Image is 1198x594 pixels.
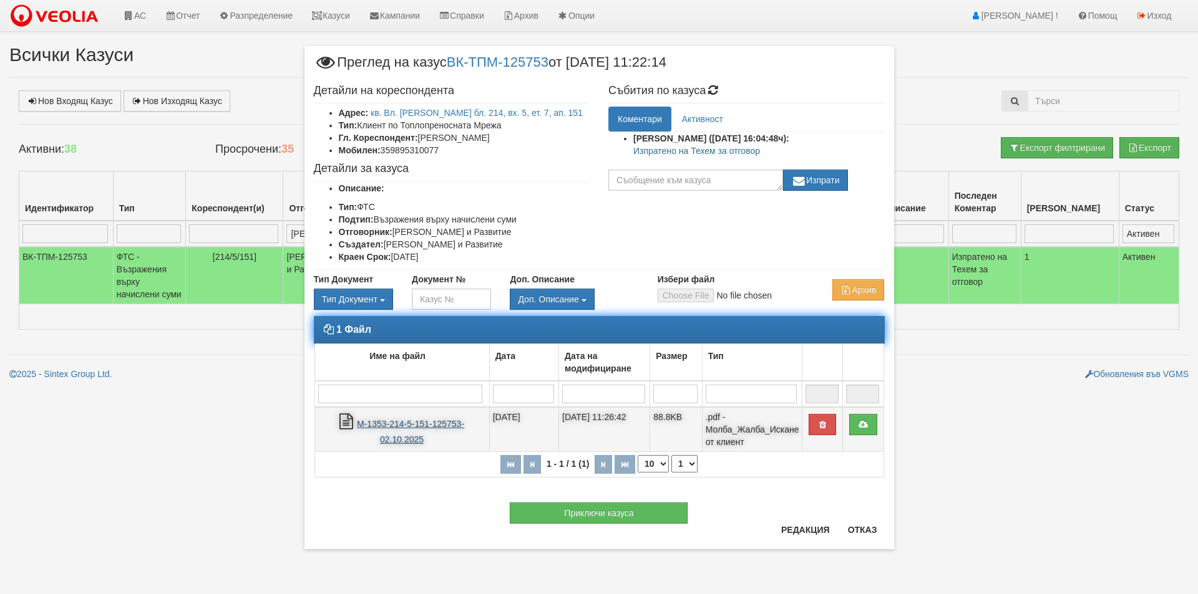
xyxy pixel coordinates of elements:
a: Активност [673,107,733,132]
li: [PERSON_NAME] и Развитие [339,226,590,238]
b: Дата [495,351,515,361]
button: Първа страница [500,455,521,474]
b: Гл. Кореспондент: [339,133,418,143]
td: [DATE] 11:26:42 [559,407,650,452]
td: Име на файл: No sort applied, activate to apply an ascending sort [314,344,489,381]
li: [DATE] [339,251,590,263]
td: : No sort applied, activate to apply an ascending sort [802,344,843,381]
button: Следваща страница [595,455,612,474]
label: Документ № [412,273,465,285]
button: Приключи казуса [510,502,688,524]
span: 1 - 1 / 1 (1) [543,459,592,469]
td: [DATE] [489,407,558,452]
div: Двоен клик, за изчистване на избраната стойност. [314,289,393,310]
li: Възражения върху начислени суми [339,213,590,226]
td: Тип: No sort applied, activate to apply an ascending sort [702,344,802,381]
b: Отговорник: [339,227,392,237]
h4: Детайли на кореспондента [314,85,590,97]
li: [PERSON_NAME] и Развитие [339,238,590,251]
span: Тип Документ [322,294,377,304]
b: Мобилен: [339,145,381,155]
span: Преглед на казус от [DATE] 11:22:14 [314,55,666,79]
li: 359895310077 [339,144,590,156]
button: Изпрати [783,170,848,191]
b: Тип: [339,202,358,212]
select: Страница номер [671,455,698,472]
td: .pdf - Молба_Жалба_Искане от клиент [702,407,802,452]
label: Избери файл [658,273,715,285]
li: Клиент по Топлопреносната Мрежа [339,119,590,132]
b: Тип [708,351,724,361]
td: 88.8KB [650,407,702,452]
b: Описание: [339,183,384,193]
li: [PERSON_NAME] [339,132,590,144]
b: Дата на модифициране [565,351,631,373]
label: Доп. Описание [510,273,574,285]
tr: М-1353-214-5-151-125753-02.10.2025.pdf - Молба_Жалба_Искане от клиент [314,407,884,452]
td: : No sort applied, activate to apply an ascending sort [843,344,884,381]
b: Тип: [339,120,358,130]
button: Отказ [840,520,885,540]
b: Размер [656,351,687,361]
span: Доп. Описание [518,294,578,304]
select: Брой редове на страница [638,455,669,472]
button: Тип Документ [314,289,393,310]
p: Изпратено на Техем за отговор [633,145,885,157]
div: Двоен клик, за изчистване на избраната стойност. [510,289,638,310]
a: Коментари [608,107,671,132]
strong: 1 Файл [336,324,371,335]
b: Подтип: [339,214,374,224]
button: Предишна страница [524,455,541,474]
button: Доп. Описание [510,289,594,310]
h4: Събития по казуса [608,85,885,97]
a: кв. Вл. [PERSON_NAME] бл. 214, вх. 5, ет. 7, ап. 151 [371,108,583,118]
button: Архив [832,279,884,300]
a: ВК-ТПМ-125753 [447,54,548,69]
button: Последна страница [615,455,635,474]
a: М-1353-214-5-151-125753-02.10.2025 [357,419,464,444]
b: Име на файл [369,351,426,361]
strong: [PERSON_NAME] ([DATE] 16:04:48ч): [633,133,789,143]
b: Създател: [339,239,384,249]
button: Редакция [774,520,837,540]
td: Размер: No sort applied, activate to apply an ascending sort [650,344,702,381]
li: ФТС [339,201,590,213]
b: Краен Срок: [339,252,391,262]
td: Дата: No sort applied, activate to apply an ascending sort [489,344,558,381]
h4: Детайли за казуса [314,163,590,175]
input: Казус № [412,289,491,310]
label: Тип Документ [314,273,374,285]
td: Дата на модифициране: No sort applied, activate to apply an ascending sort [559,344,650,381]
b: Адрес: [339,108,369,118]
